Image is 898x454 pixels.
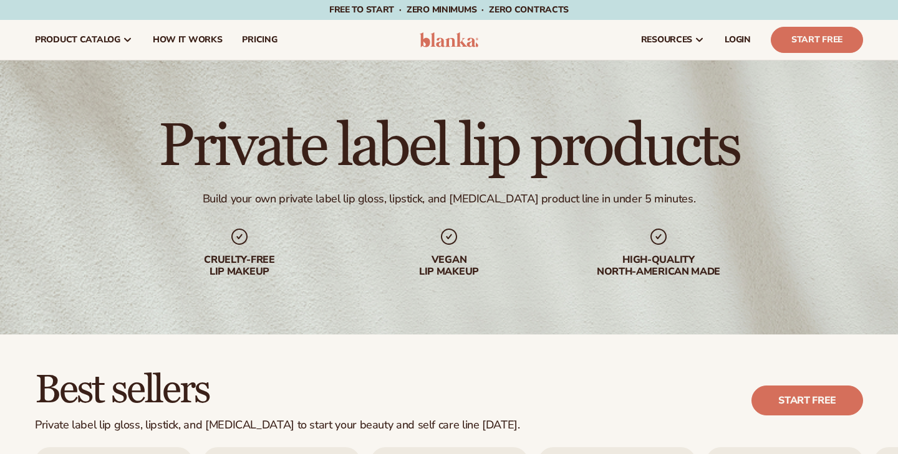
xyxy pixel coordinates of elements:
[641,35,692,45] span: resources
[420,32,479,47] img: logo
[143,20,233,60] a: How It Works
[232,20,287,60] a: pricing
[725,35,751,45] span: LOGIN
[35,419,520,432] div: Private label lip gloss, lipstick, and [MEDICAL_DATA] to start your beauty and self care line [DA...
[242,35,277,45] span: pricing
[771,27,863,53] a: Start Free
[631,20,715,60] a: resources
[25,20,143,60] a: product catalog
[579,254,738,278] div: High-quality North-american made
[160,254,319,278] div: Cruelty-free lip makeup
[158,117,739,177] h1: Private label lip products
[715,20,761,60] a: LOGIN
[329,4,569,16] span: Free to start · ZERO minimums · ZERO contracts
[35,35,120,45] span: product catalog
[153,35,223,45] span: How It Works
[35,369,520,411] h2: Best sellers
[369,254,529,278] div: Vegan lip makeup
[203,192,696,206] div: Build your own private label lip gloss, lipstick, and [MEDICAL_DATA] product line in under 5 minu...
[751,385,863,415] a: Start free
